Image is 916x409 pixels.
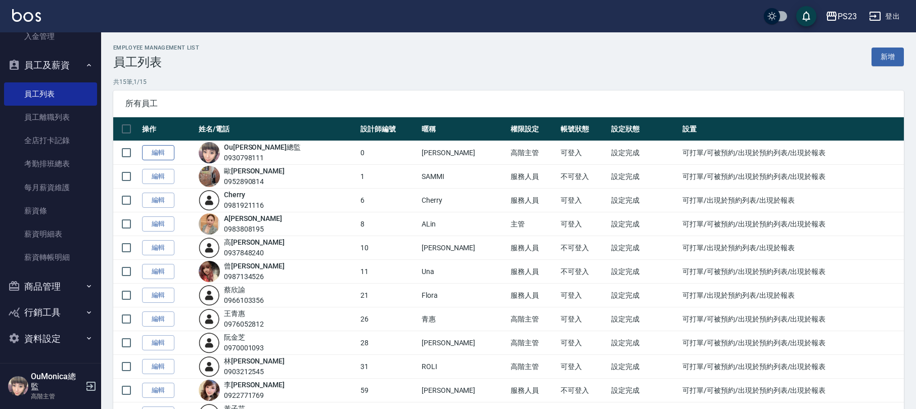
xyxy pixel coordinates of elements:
[142,288,174,303] a: 編輯
[224,176,285,187] div: 0952890814
[358,141,419,165] td: 0
[558,117,608,141] th: 帳號狀態
[4,82,97,106] a: 員工列表
[224,167,285,175] a: 歐[PERSON_NAME]
[609,117,680,141] th: 設定狀態
[142,359,174,375] a: 編輯
[508,236,558,260] td: 服務人員
[508,212,558,236] td: 主管
[8,376,28,396] img: Person
[4,106,97,129] a: 員工離職列表
[199,261,220,282] img: avatar.jpeg
[224,262,285,270] a: 曾[PERSON_NAME]
[508,355,558,379] td: 高階主管
[865,7,904,26] button: 登出
[224,224,282,235] div: 0983808195
[419,307,508,331] td: 青惠
[199,166,220,187] img: avatar.jpeg
[680,284,904,307] td: 可打單/出現於預約列表/出現於報表
[4,246,97,269] a: 薪資轉帳明細
[199,380,220,401] img: avatar.jpeg
[4,274,97,300] button: 商品管理
[224,381,285,389] a: 李[PERSON_NAME]
[558,212,608,236] td: 可登入
[199,142,220,163] img: avatar.jpeg
[224,286,245,294] a: 蔡欣諭
[680,307,904,331] td: 可打單/可被預約/出現於預約列表/出現於報表
[609,355,680,379] td: 設定完成
[4,25,97,48] a: 入金管理
[419,117,508,141] th: 暱稱
[113,44,199,51] h2: Employee Management List
[199,356,220,377] img: user-login-man-human-body-mobile-person-512.png
[558,355,608,379] td: 可登入
[508,307,558,331] td: 高階主管
[358,379,419,402] td: 59
[142,216,174,232] a: 編輯
[419,355,508,379] td: ROLI
[199,285,220,306] img: user-login-man-human-body-mobile-person-512.png
[4,129,97,152] a: 全店打卡記錄
[558,284,608,307] td: 可登入
[680,189,904,212] td: 可打單/出現於預約列表/出現於報表
[224,200,264,211] div: 0981921116
[358,355,419,379] td: 31
[558,260,608,284] td: 不可登入
[224,390,285,401] div: 0922771769
[224,248,285,258] div: 0937848240
[680,379,904,402] td: 可打單/可被預約/出現於預約列表/出現於報表
[199,237,220,258] img: user-login-man-human-body-mobile-person-512.png
[4,222,97,246] a: 薪資明細表
[508,379,558,402] td: 服務人員
[224,333,245,341] a: 阮金芝
[680,260,904,284] td: 可打單/可被預約/出現於預約列表/出現於報表
[224,153,301,163] div: 0930798111
[142,311,174,327] a: 編輯
[113,55,199,69] h3: 員工列表
[358,284,419,307] td: 21
[142,193,174,208] a: 編輯
[419,165,508,189] td: SAMMI
[508,117,558,141] th: 權限設定
[609,189,680,212] td: 設定完成
[680,141,904,165] td: 可打單/可被預約/出現於預約列表/出現於報表
[680,212,904,236] td: 可打單/可被預約/出現於預約列表/出現於報表
[508,284,558,307] td: 服務人員
[609,212,680,236] td: 設定完成
[558,141,608,165] td: 可登入
[140,117,196,141] th: 操作
[680,165,904,189] td: 可打單/可被預約/出現於預約列表/出現於報表
[419,260,508,284] td: Una
[199,308,220,330] img: user-login-man-human-body-mobile-person-512.png
[4,326,97,352] button: 資料設定
[558,331,608,355] td: 可登入
[508,165,558,189] td: 服務人員
[224,214,282,222] a: A[PERSON_NAME]
[224,271,285,282] div: 0987134526
[558,307,608,331] td: 可登入
[113,77,904,86] p: 共 15 筆, 1 / 15
[796,6,816,26] button: save
[419,189,508,212] td: Cherry
[419,141,508,165] td: [PERSON_NAME]
[680,236,904,260] td: 可打單/出現於預約列表/出現於報表
[508,189,558,212] td: 服務人員
[199,213,220,235] img: avatar.jpeg
[224,367,285,377] div: 0903212545
[558,236,608,260] td: 不可登入
[609,284,680,307] td: 設定完成
[609,307,680,331] td: 設定完成
[680,331,904,355] td: 可打單/可被預約/出現於預約列表/出現於報表
[358,189,419,212] td: 6
[609,379,680,402] td: 設定完成
[4,52,97,78] button: 員工及薪資
[680,355,904,379] td: 可打單/可被預約/出現於預約列表/出現於報表
[558,379,608,402] td: 不可登入
[838,10,857,23] div: PS23
[125,99,892,109] span: 所有員工
[358,117,419,141] th: 設計師編號
[508,141,558,165] td: 高階主管
[358,307,419,331] td: 26
[199,190,220,211] img: user-login-man-human-body-mobile-person-512.png
[821,6,861,27] button: PS23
